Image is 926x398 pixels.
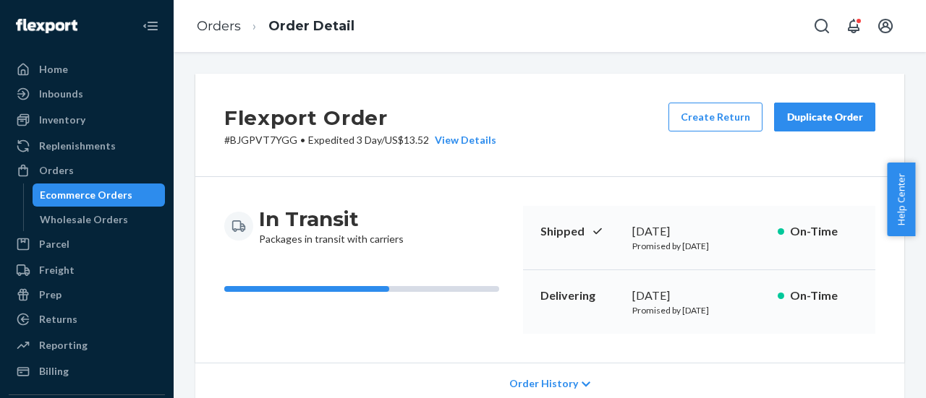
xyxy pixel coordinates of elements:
[540,287,621,304] p: Delivering
[40,212,128,227] div: Wholesale Orders
[786,110,863,124] div: Duplicate Order
[774,103,875,131] button: Duplicate Order
[39,87,83,101] div: Inbounds
[9,58,165,81] a: Home
[136,12,165,40] button: Close Navigation
[33,208,166,231] a: Wholesale Orders
[39,263,75,277] div: Freight
[300,134,305,146] span: •
[39,312,77,326] div: Returns
[185,5,366,48] ol: breadcrumbs
[224,103,496,133] h2: Flexport Order
[509,376,578,391] span: Order History
[39,139,116,153] div: Replenishments
[632,304,766,316] p: Promised by [DATE]
[268,18,354,34] a: Order Detail
[871,12,900,40] button: Open account menu
[632,223,766,240] div: [DATE]
[16,19,77,33] img: Flexport logo
[259,206,404,232] h3: In Transit
[9,159,165,182] a: Orders
[9,308,165,331] a: Returns
[9,360,165,383] a: Billing
[839,12,868,40] button: Open notifications
[39,364,69,378] div: Billing
[29,10,81,23] span: Support
[39,287,61,302] div: Prep
[39,62,68,77] div: Home
[540,223,621,240] p: Shipped
[9,283,165,306] a: Prep
[39,237,69,251] div: Parcel
[429,133,496,147] button: View Details
[9,134,165,157] a: Replenishments
[9,108,165,131] a: Inventory
[40,188,132,202] div: Ecommerce Orders
[308,134,381,146] span: Expedited 3 Day
[9,82,165,105] a: Inbounds
[9,233,165,256] a: Parcel
[259,206,404,246] div: Packages in transit with carriers
[790,223,858,240] p: On-Time
[39,163,74,178] div: Orders
[887,163,915,236] button: Help Center
[39,113,85,127] div: Inventory
[632,240,766,252] p: Promised by [DATE]
[790,287,858,304] p: On-Time
[668,103,763,131] button: Create Return
[33,183,166,207] a: Ecommerce Orders
[9,334,165,357] a: Reporting
[632,287,766,304] div: [DATE]
[197,18,241,34] a: Orders
[224,133,496,147] p: # BJGPVT7YGG / US$13.52
[39,338,88,352] div: Reporting
[9,259,165,282] a: Freight
[807,12,836,40] button: Open Search Box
